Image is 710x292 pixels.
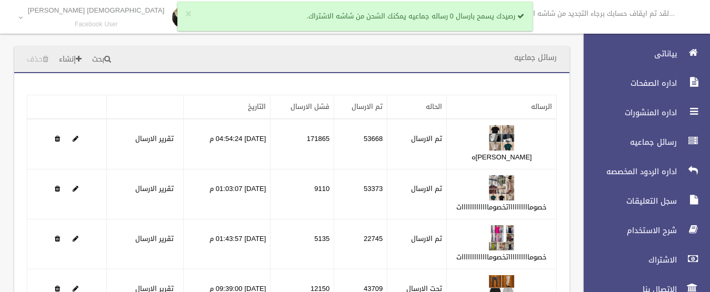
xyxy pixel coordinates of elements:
a: تقرير الارسال [135,182,174,195]
a: خصومااااااااااتخصومااااااااااااات [456,250,547,264]
td: [DATE] 01:43:57 م [183,219,270,269]
small: Facebook User [28,21,165,28]
td: 53668 [334,119,387,169]
a: خصومااااااااااتخصومااااااااااااات [456,200,547,214]
a: شرح الاستخدام [575,219,710,242]
a: [PERSON_NAME]ه [472,150,532,164]
a: سجل التعليقات [575,189,710,213]
span: سجل التعليقات [575,196,680,206]
div: رصيدك يسمح بارسال 0 رساله جماعيه يمكنك الشحن من شاشه الاشتراك. [177,2,533,31]
header: رسائل جماعيه [502,47,569,68]
a: التاريخ [248,100,266,113]
span: الاشتراك [575,255,680,265]
a: Edit [488,132,515,145]
label: تم الارسال [411,233,442,245]
img: 638919818977963822.jpeg [488,225,515,251]
td: 171865 [271,119,334,169]
td: 9110 [271,169,334,219]
td: 5135 [271,219,334,269]
td: [DATE] 04:54:24 م [183,119,270,169]
a: اداره الردود المخصصه [575,160,710,183]
span: اداره الصفحات [575,78,680,88]
a: تقرير الارسال [135,232,174,245]
td: [DATE] 01:03:07 م [183,169,270,219]
a: فشل الارسال [291,100,329,113]
span: اداره المنشورات [575,107,680,118]
button: × [185,9,191,19]
td: 53373 [334,169,387,219]
td: 22745 [334,219,387,269]
a: Edit [488,182,515,195]
a: الاشتراك [575,248,710,271]
span: اداره الردود المخصصه [575,166,680,177]
img: 638911154680222843.jpg [488,175,515,201]
a: بحث [88,50,115,69]
th: الحاله [387,95,447,119]
a: تم الارسال [352,100,383,113]
p: [DEMOGRAPHIC_DATA] [PERSON_NAME] [28,6,165,14]
th: الرساله [447,95,557,119]
span: شرح الاستخدام [575,225,680,236]
a: رسائل جماعيه [575,130,710,154]
a: Edit [73,132,78,145]
a: اداره الصفحات [575,72,710,95]
img: 638901789314762259.jpeg [488,125,515,151]
label: تم الارسال [411,133,442,145]
span: بياناتى [575,48,680,59]
label: تم الارسال [411,183,442,195]
a: Edit [73,232,78,245]
a: اداره المنشورات [575,101,710,124]
a: إنشاء [55,50,86,69]
a: Edit [488,232,515,245]
a: بياناتى [575,42,710,65]
a: تقرير الارسال [135,132,174,145]
span: رسائل جماعيه [575,137,680,147]
a: Edit [73,182,78,195]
